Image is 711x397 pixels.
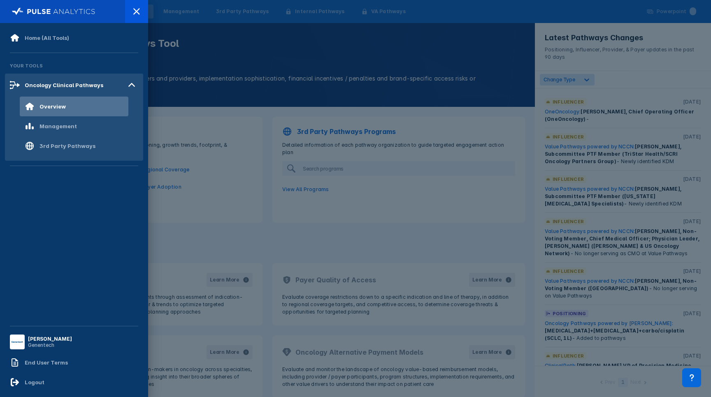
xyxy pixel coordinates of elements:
[5,136,143,156] a: 3rd Party Pathways
[25,35,69,41] div: Home (All Tools)
[39,123,77,129] div: Management
[25,379,44,385] div: Logout
[28,342,72,348] div: Genentech
[12,6,95,17] img: pulse-logo-full-white.svg
[5,116,143,136] a: Management
[12,336,23,348] img: menu button
[682,368,701,387] div: Contact Support
[25,82,103,88] div: Oncology Clinical Pathways
[5,97,143,116] a: Overview
[39,143,95,149] div: 3rd Party Pathways
[5,58,143,74] div: Your Tools
[39,103,66,110] div: Overview
[5,28,143,48] a: Home (All Tools)
[25,359,68,366] div: End User Terms
[28,336,72,342] div: [PERSON_NAME]
[5,353,143,372] a: End User Terms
